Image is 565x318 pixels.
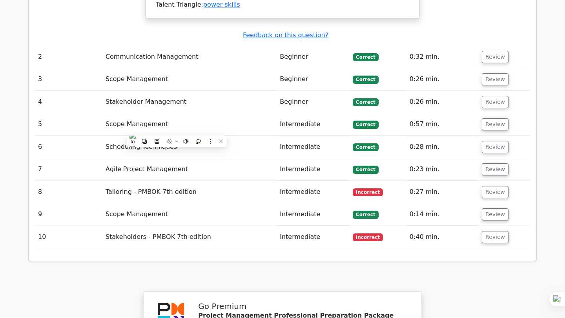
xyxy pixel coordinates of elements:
[277,226,350,248] td: Intermediate
[277,158,350,181] td: Intermediate
[406,91,479,113] td: 0:26 min.
[203,1,240,8] a: power skills
[353,76,378,83] span: Correct
[353,233,383,241] span: Incorrect
[406,46,479,68] td: 0:32 min.
[406,158,479,181] td: 0:23 min.
[35,181,102,203] td: 8
[482,96,508,108] button: Review
[277,68,350,90] td: Beginner
[482,73,508,85] button: Review
[482,51,508,63] button: Review
[353,211,378,219] span: Correct
[353,98,378,106] span: Correct
[406,136,479,158] td: 0:28 min.
[482,118,508,130] button: Review
[102,68,277,90] td: Scope Management
[406,181,479,203] td: 0:27 min.
[277,91,350,113] td: Beginner
[35,226,102,248] td: 10
[102,91,277,113] td: Stakeholder Management
[35,136,102,158] td: 6
[35,203,102,226] td: 9
[482,186,508,198] button: Review
[243,31,328,39] a: Feedback on this question?
[482,141,508,153] button: Review
[482,231,508,243] button: Review
[406,226,479,248] td: 0:40 min.
[102,46,277,68] td: Communication Management
[353,143,378,151] span: Correct
[35,68,102,90] td: 3
[353,188,383,196] span: Incorrect
[406,68,479,90] td: 0:26 min.
[482,163,508,175] button: Review
[102,203,277,226] td: Scope Management
[102,226,277,248] td: Stakeholders - PMBOK 7th edition
[277,203,350,226] td: Intermediate
[277,46,350,68] td: Beginner
[102,158,277,181] td: Agile Project Management
[35,46,102,68] td: 2
[102,181,277,203] td: Tailoring - PMBOK 7th edition
[35,158,102,181] td: 7
[102,136,277,158] td: Scheduling Techniques
[277,136,350,158] td: Intermediate
[353,121,378,128] span: Correct
[353,166,378,173] span: Correct
[353,53,378,61] span: Correct
[406,113,479,136] td: 0:57 min.
[277,181,350,203] td: Intermediate
[277,113,350,136] td: Intermediate
[35,91,102,113] td: 4
[102,113,277,136] td: Scope Management
[406,203,479,226] td: 0:14 min.
[482,208,508,220] button: Review
[35,113,102,136] td: 5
